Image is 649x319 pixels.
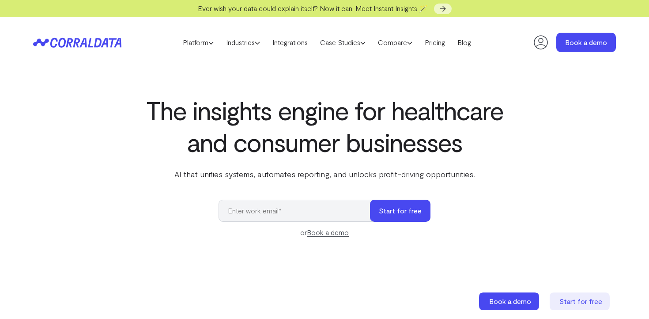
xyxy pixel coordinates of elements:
a: Blog [451,36,477,49]
span: Ever wish your data could explain itself? Now it can. Meet Instant Insights 🪄 [198,4,428,12]
input: Enter work email* [219,200,379,222]
h1: The insights engine for healthcare and consumer businesses [144,94,505,158]
a: Integrations [266,36,314,49]
a: Case Studies [314,36,372,49]
span: Start for free [559,297,602,305]
p: AI that unifies systems, automates reporting, and unlocks profit-driving opportunities. [144,168,505,180]
a: Book a demo [479,292,541,310]
a: Compare [372,36,419,49]
a: Book a demo [307,228,349,237]
button: Start for free [370,200,430,222]
a: Platform [177,36,220,49]
a: Industries [220,36,266,49]
a: Start for free [550,292,611,310]
a: Book a demo [556,33,616,52]
span: Book a demo [489,297,531,305]
a: Pricing [419,36,451,49]
div: or [219,227,430,238]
